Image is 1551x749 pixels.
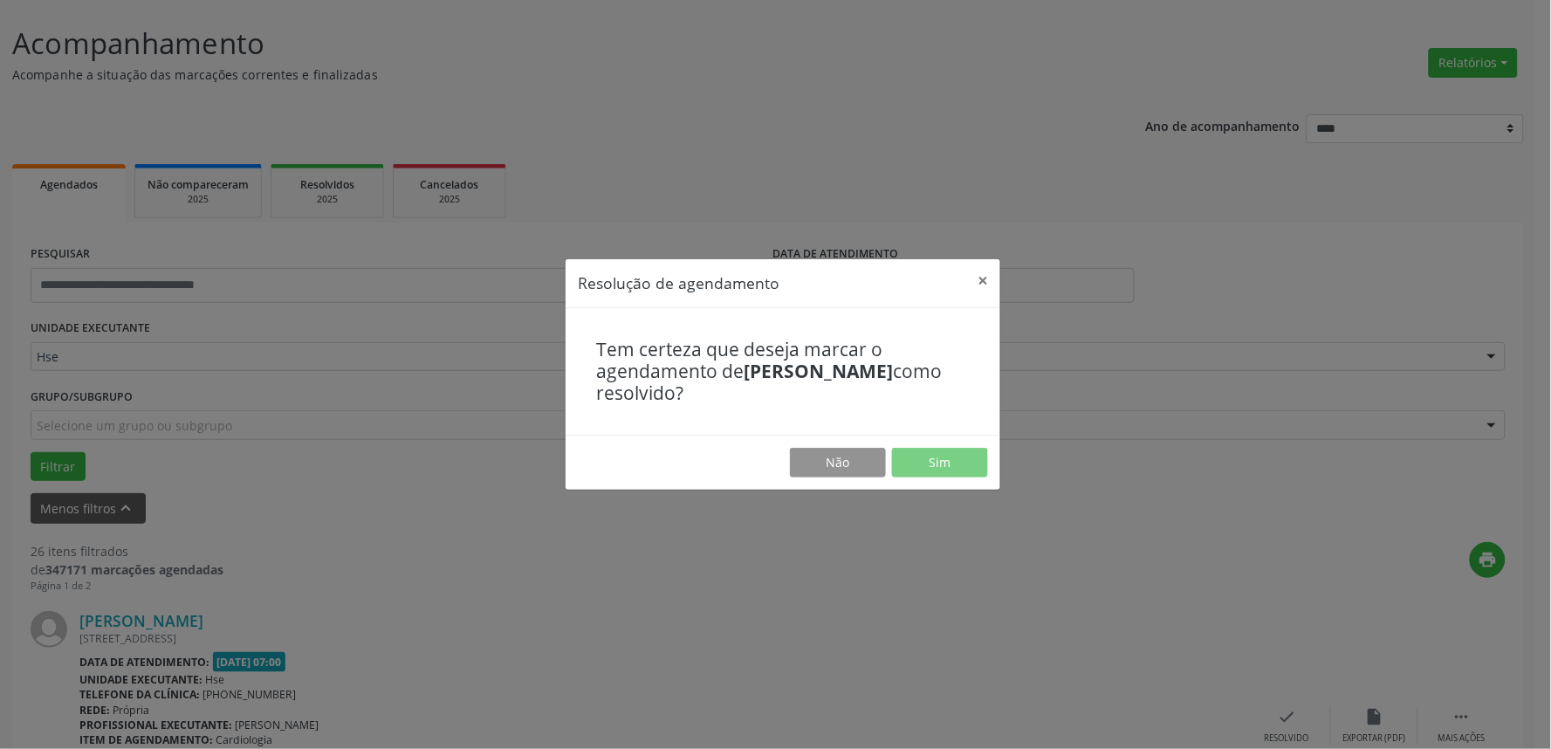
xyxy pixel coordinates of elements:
[578,271,779,294] h5: Resolução de agendamento
[596,339,970,405] h4: Tem certeza que deseja marcar o agendamento de como resolvido?
[744,359,893,383] b: [PERSON_NAME]
[892,448,988,478] button: Sim
[965,259,1000,302] button: Close
[790,448,886,478] button: Não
